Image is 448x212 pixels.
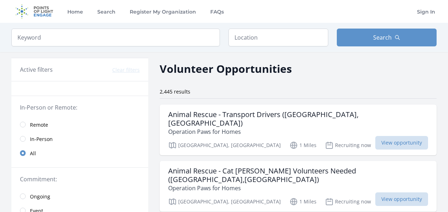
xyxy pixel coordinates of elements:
h2: Volunteer Opportunities [160,61,292,77]
a: All [11,146,148,160]
span: View opportunity [375,136,428,150]
p: [GEOGRAPHIC_DATA], [GEOGRAPHIC_DATA] [168,141,281,150]
span: View opportunity [375,192,428,206]
span: Search [373,33,392,42]
p: 1 Miles [289,197,316,206]
a: In-Person [11,132,148,146]
p: Recruiting now [325,141,371,150]
a: Animal Rescue - Transport Drivers ([GEOGRAPHIC_DATA], [GEOGRAPHIC_DATA]) Operation Paws for Homes... [160,105,437,155]
button: Clear filters [112,66,140,74]
legend: In-Person or Remote: [20,103,140,112]
span: 2,445 results [160,88,190,95]
span: Remote [30,121,48,128]
p: 1 Miles [289,141,316,150]
p: Recruiting now [325,197,371,206]
a: Remote [11,117,148,132]
p: [GEOGRAPHIC_DATA], [GEOGRAPHIC_DATA] [168,197,281,206]
span: Ongoing [30,193,50,200]
button: Search [337,29,437,46]
span: All [30,150,36,157]
legend: Commitment: [20,175,140,183]
p: Operation Paws for Homes [168,127,428,136]
a: Ongoing [11,189,148,203]
p: Operation Paws for Homes [168,184,428,192]
input: Keyword [11,29,220,46]
h3: Animal Rescue - Transport Drivers ([GEOGRAPHIC_DATA], [GEOGRAPHIC_DATA]) [168,110,428,127]
h3: Animal Rescue - Cat [PERSON_NAME] Volunteers Needed ([GEOGRAPHIC_DATA],[GEOGRAPHIC_DATA]) [168,167,428,184]
input: Location [228,29,328,46]
span: In-Person [30,136,53,143]
h3: Active filters [20,65,53,74]
a: Animal Rescue - Cat [PERSON_NAME] Volunteers Needed ([GEOGRAPHIC_DATA],[GEOGRAPHIC_DATA]) Operati... [160,161,437,212]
